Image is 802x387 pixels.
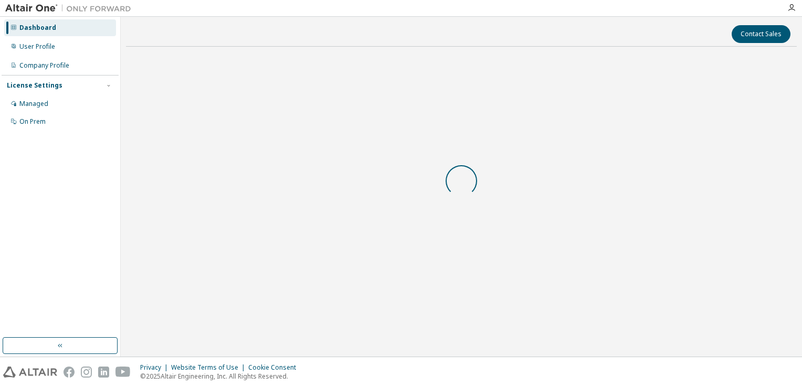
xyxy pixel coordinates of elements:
[7,81,62,90] div: License Settings
[98,367,109,378] img: linkedin.svg
[171,363,248,372] div: Website Terms of Use
[19,61,69,70] div: Company Profile
[19,117,46,126] div: On Prem
[19,24,56,32] div: Dashboard
[19,42,55,51] div: User Profile
[3,367,57,378] img: altair_logo.svg
[115,367,131,378] img: youtube.svg
[732,25,790,43] button: Contact Sales
[81,367,92,378] img: instagram.svg
[64,367,75,378] img: facebook.svg
[5,3,136,14] img: Altair One
[140,363,171,372] div: Privacy
[248,363,302,372] div: Cookie Consent
[140,372,302,381] p: © 2025 Altair Engineering, Inc. All Rights Reserved.
[19,100,48,108] div: Managed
